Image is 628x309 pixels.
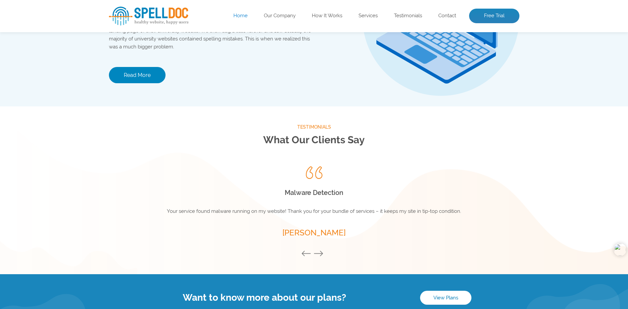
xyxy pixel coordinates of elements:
p: Enter your website’s URL to see spelling mistakes, broken links and more [109,57,345,78]
h1: Website Analysis [109,27,345,50]
a: How It Works [312,13,342,19]
span: Free [109,27,150,50]
a: Services [359,13,378,19]
img: SpellDoc [109,7,188,26]
h4: Want to know more about our plans? [109,292,420,303]
img: Free Webiste Analysis [355,22,519,134]
a: View Plans [420,291,471,305]
button: Previous [301,250,314,258]
a: Our Company [264,13,296,19]
p: This project started after one of our tribe discovered a spelling mistake on the main landing pag... [109,19,314,51]
a: Testimonials [394,13,422,19]
button: Scan Website [109,107,168,124]
img: Free Webiste Analysis [357,38,489,44]
input: Enter Your URL [109,83,291,101]
a: Free Trial [469,9,519,23]
a: Home [233,13,248,19]
a: Read More [109,67,166,83]
button: Next [314,250,327,258]
a: Contact [438,13,456,19]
